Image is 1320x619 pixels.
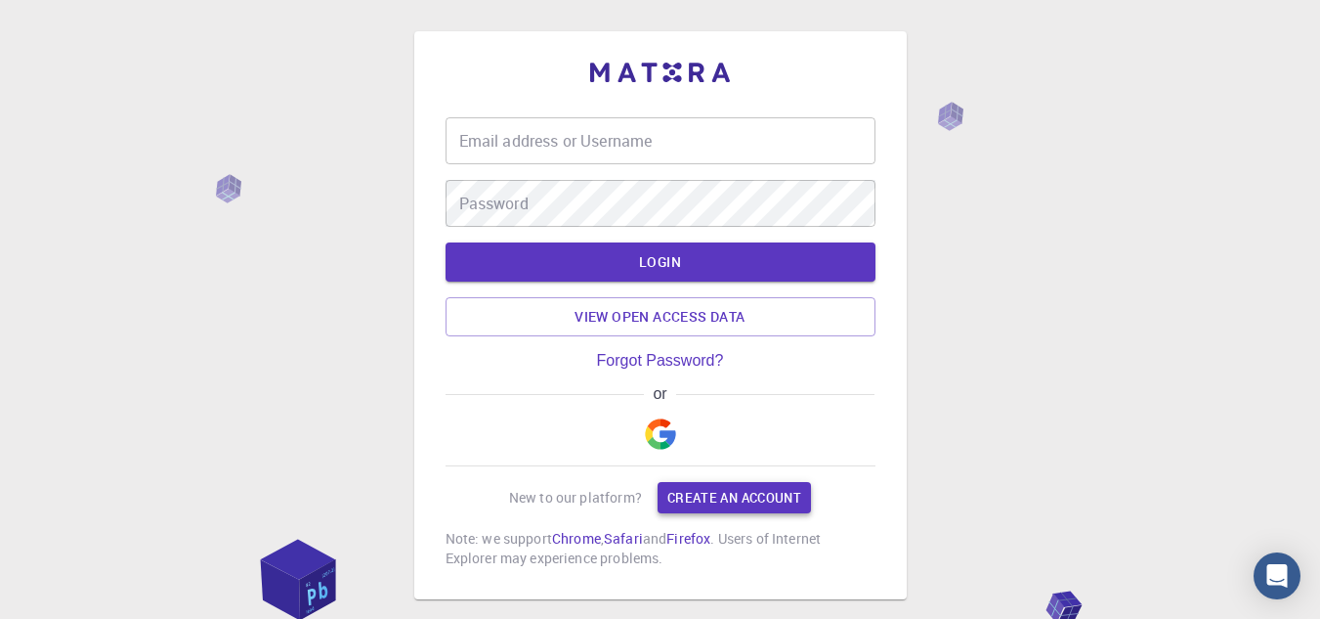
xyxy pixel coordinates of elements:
[1254,553,1300,599] div: Open Intercom Messenger
[446,243,875,282] button: LOGIN
[645,419,676,450] img: Google
[644,385,676,403] span: or
[552,529,601,548] a: Chrome
[658,482,811,513] a: Create an account
[509,488,642,508] p: New to our platform?
[446,297,875,336] a: View open access data
[597,352,724,370] a: Forgot Password?
[666,529,710,548] a: Firefox
[604,529,643,548] a: Safari
[446,529,875,568] p: Note: we support , and . Users of Internet Explorer may experience problems.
